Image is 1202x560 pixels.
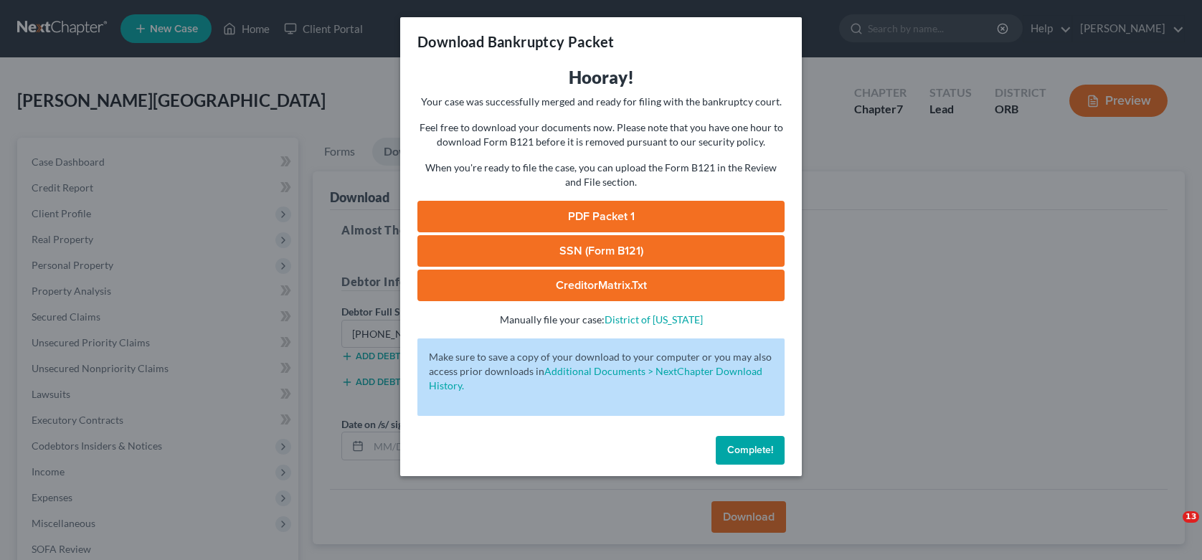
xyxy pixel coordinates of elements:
[417,95,785,109] p: Your case was successfully merged and ready for filing with the bankruptcy court.
[417,235,785,267] a: SSN (Form B121)
[417,32,614,52] h3: Download Bankruptcy Packet
[417,66,785,89] h3: Hooray!
[429,365,762,391] a: Additional Documents > NextChapter Download History.
[417,120,785,149] p: Feel free to download your documents now. Please note that you have one hour to download Form B12...
[1153,511,1188,546] iframe: Intercom live chat
[417,313,785,327] p: Manually file your case:
[417,161,785,189] p: When you're ready to file the case, you can upload the Form B121 in the Review and File section.
[1183,511,1199,523] span: 13
[417,201,785,232] a: PDF Packet 1
[429,350,773,393] p: Make sure to save a copy of your download to your computer or you may also access prior downloads in
[605,313,703,326] a: District of [US_STATE]
[716,436,785,465] button: Complete!
[727,444,773,456] span: Complete!
[417,270,785,301] a: CreditorMatrix.txt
